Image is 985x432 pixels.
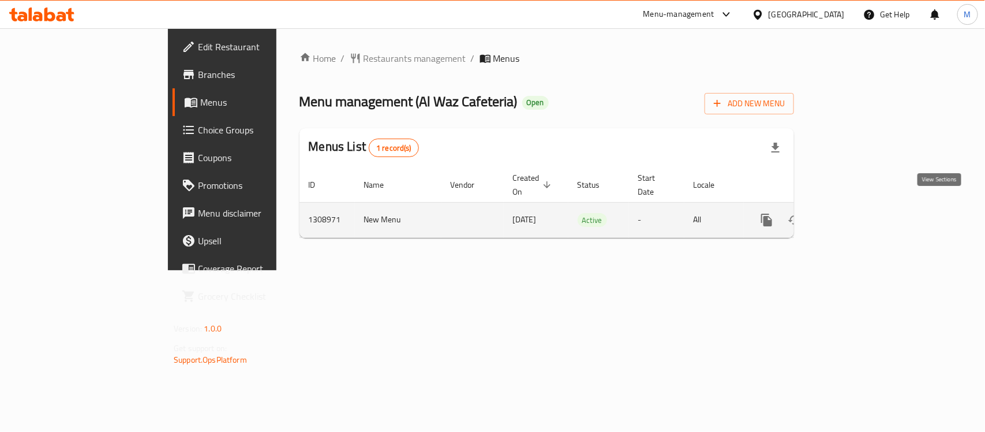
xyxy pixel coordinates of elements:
span: Menus [493,51,520,65]
span: 1 record(s) [369,143,418,154]
td: All [684,202,744,237]
span: Coverage Report [198,262,323,275]
span: Restaurants management [364,51,466,65]
a: Upsell [173,227,332,255]
li: / [471,51,475,65]
a: Edit Restaurant [173,33,332,61]
nav: breadcrumb [299,51,794,65]
a: Grocery Checklist [173,282,332,310]
a: Branches [173,61,332,88]
span: Get support on: [174,341,227,356]
table: enhanced table [299,167,873,238]
span: ID [309,178,331,192]
button: more [753,206,781,234]
span: Vendor [451,178,490,192]
span: 1.0.0 [204,321,222,336]
span: Version: [174,321,202,336]
a: Coverage Report [173,255,332,282]
span: Start Date [638,171,671,199]
span: Promotions [198,178,323,192]
th: Actions [744,167,873,203]
span: Status [578,178,615,192]
span: Edit Restaurant [198,40,323,54]
span: Choice Groups [198,123,323,137]
a: Choice Groups [173,116,332,144]
a: Menus [173,88,332,116]
h2: Menus List [309,138,419,157]
div: Total records count [369,139,419,157]
a: Support.OpsPlatform [174,352,247,367]
span: Upsell [198,234,323,248]
button: Add New Menu [705,93,794,114]
div: Menu-management [643,8,714,21]
span: Open [522,98,549,107]
span: Locale [694,178,730,192]
a: Coupons [173,144,332,172]
span: Branches [198,68,323,81]
span: Menu management ( Al Waz Cafeteria ) [299,88,518,114]
span: Grocery Checklist [198,289,323,303]
span: [DATE] [513,212,537,227]
a: Restaurants management [350,51,466,65]
span: M [964,8,971,21]
span: Menus [200,95,323,109]
li: / [341,51,345,65]
span: Name [364,178,399,192]
span: Created On [513,171,555,199]
span: Menu disclaimer [198,206,323,220]
div: Active [578,213,607,227]
a: Menu disclaimer [173,199,332,227]
div: [GEOGRAPHIC_DATA] [769,8,845,21]
button: Change Status [781,206,808,234]
span: Active [578,214,607,227]
span: Add New Menu [714,96,785,111]
a: Promotions [173,172,332,199]
td: - [629,202,684,237]
span: Coupons [198,151,323,165]
div: Open [522,96,549,110]
td: New Menu [355,202,441,237]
